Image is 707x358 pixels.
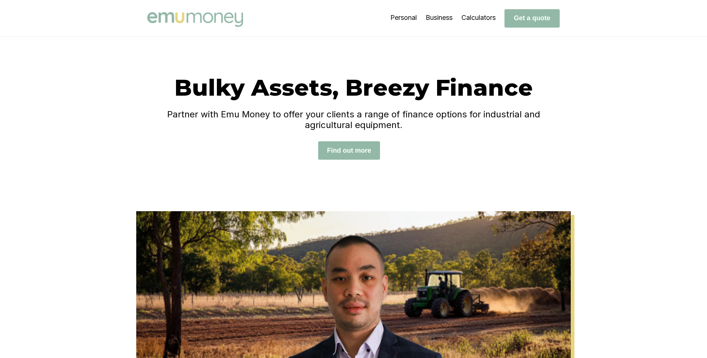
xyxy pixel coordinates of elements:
h4: Partner with Emu Money to offer your clients a range of finance options for industrial and agricu... [147,109,560,130]
a: Get a quote [504,14,560,22]
h1: Bulky Assets, Breezy Finance [147,74,560,102]
button: Find out more [318,141,380,160]
button: Get a quote [504,9,560,28]
img: Emu Money logo [147,12,243,27]
a: Find out more [318,146,380,154]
